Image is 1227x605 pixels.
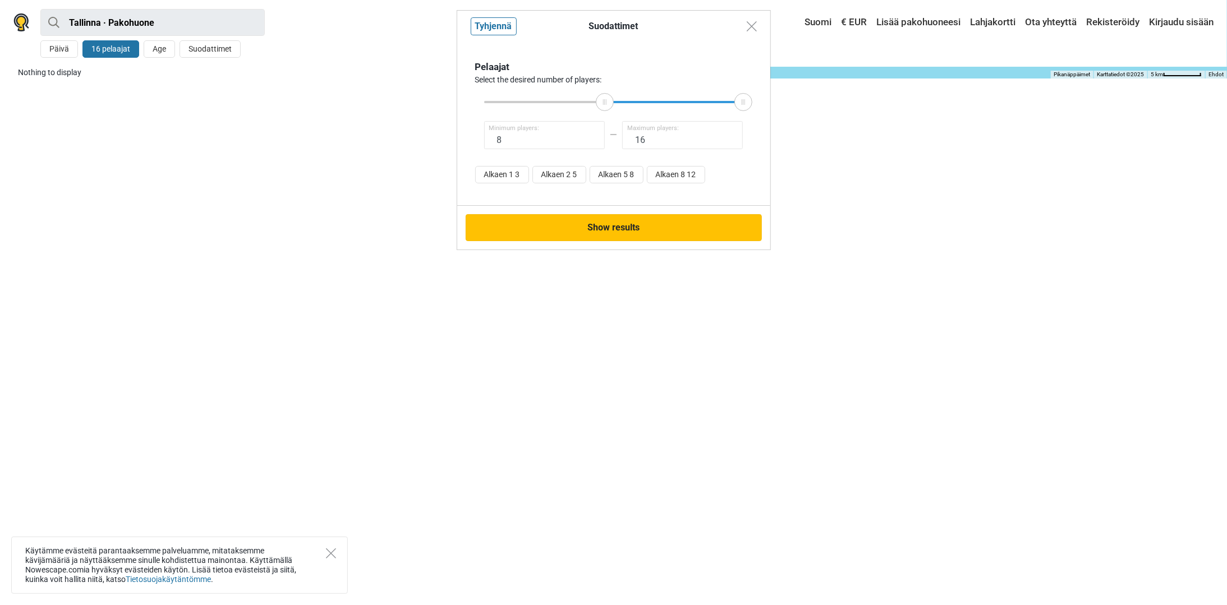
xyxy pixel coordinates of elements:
[126,575,211,584] a: Tietosuojakäytäntömme
[475,166,529,183] button: Alkaen 1 3
[747,21,757,31] img: Close modal
[647,166,705,183] button: Alkaen 8 12
[466,214,762,241] button: Show results
[590,166,644,183] button: Alkaen 5 8
[489,124,540,133] span: Minimum players:
[326,548,336,558] button: Close
[484,121,605,149] input: 1
[622,121,743,149] input: 16
[471,17,517,35] button: Tyhjennä
[741,16,762,37] button: Close modal
[11,537,348,594] div: Käytämme evästeitä parantaaksemme palveluamme, mitataksemme kävijämääriä ja näyttääksemme sinulle...
[466,20,761,33] div: Suodattimet
[627,124,679,133] span: Maximum players:
[475,60,752,75] div: Pelaajat
[532,166,586,183] button: Alkaen 2 5
[475,74,752,86] div: Select the desired number of players:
